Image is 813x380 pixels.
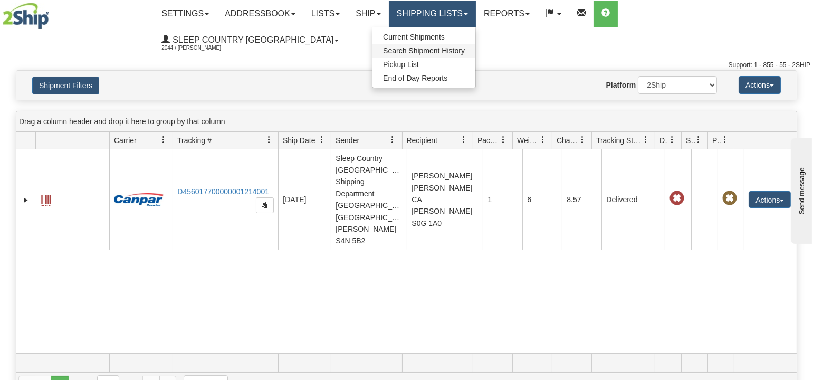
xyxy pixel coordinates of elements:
[712,135,721,146] span: Pickup Status
[32,77,99,94] button: Shipment Filters
[596,135,642,146] span: Tracking Status
[348,1,388,27] a: Ship
[534,131,552,149] a: Weight filter column settings
[722,191,737,206] span: Pickup Not Assigned
[177,135,212,146] span: Tracking #
[659,135,668,146] span: Delivery Status
[260,131,278,149] a: Tracking # filter column settings
[749,191,791,208] button: Actions
[154,1,217,27] a: Settings
[384,131,402,149] a: Sender filter column settings
[494,131,512,149] a: Packages filter column settings
[517,135,539,146] span: Weight
[477,135,500,146] span: Packages
[3,3,49,29] img: logo2044.jpg
[690,131,707,149] a: Shipment Issues filter column settings
[8,9,98,17] div: Send message
[278,149,331,250] td: [DATE]
[114,135,137,146] span: Carrier
[522,149,562,250] td: 6
[155,131,173,149] a: Carrier filter column settings
[372,71,475,85] a: End of Day Reports
[407,135,437,146] span: Recipient
[161,43,241,53] span: 2044 / [PERSON_NAME]
[476,1,538,27] a: Reports
[686,135,695,146] span: Shipment Issues
[383,33,445,41] span: Current Shipments
[557,135,579,146] span: Charge
[573,131,591,149] a: Charge filter column settings
[383,74,447,82] span: End of Day Reports
[383,60,419,69] span: Pickup List
[383,46,465,55] span: Search Shipment History
[283,135,315,146] span: Ship Date
[789,136,812,244] iframe: chat widget
[606,80,636,90] label: Platform
[303,1,348,27] a: Lists
[455,131,473,149] a: Recipient filter column settings
[483,149,522,250] td: 1
[562,149,601,250] td: 8.57
[669,191,684,206] span: Late
[154,27,347,53] a: Sleep Country [GEOGRAPHIC_DATA] 2044 / [PERSON_NAME]
[372,30,475,44] a: Current Shipments
[41,191,51,207] a: Label
[716,131,734,149] a: Pickup Status filter column settings
[372,44,475,58] a: Search Shipment History
[16,111,797,132] div: grid grouping header
[407,149,483,250] td: [PERSON_NAME] [PERSON_NAME] CA [PERSON_NAME] S0G 1A0
[256,197,274,213] button: Copy to clipboard
[739,76,781,94] button: Actions
[313,131,331,149] a: Ship Date filter column settings
[372,58,475,71] a: Pickup List
[331,149,407,250] td: Sleep Country [GEOGRAPHIC_DATA] Shipping Department [GEOGRAPHIC_DATA] [GEOGRAPHIC_DATA] [PERSON_N...
[114,193,164,206] img: 14 - Canpar
[3,61,810,70] div: Support: 1 - 855 - 55 - 2SHIP
[663,131,681,149] a: Delivery Status filter column settings
[389,1,476,27] a: Shipping lists
[217,1,303,27] a: Addressbook
[336,135,359,146] span: Sender
[177,187,269,196] a: D456017700000001214001
[637,131,655,149] a: Tracking Status filter column settings
[21,195,31,205] a: Expand
[601,149,665,250] td: Delivered
[170,35,333,44] span: Sleep Country [GEOGRAPHIC_DATA]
